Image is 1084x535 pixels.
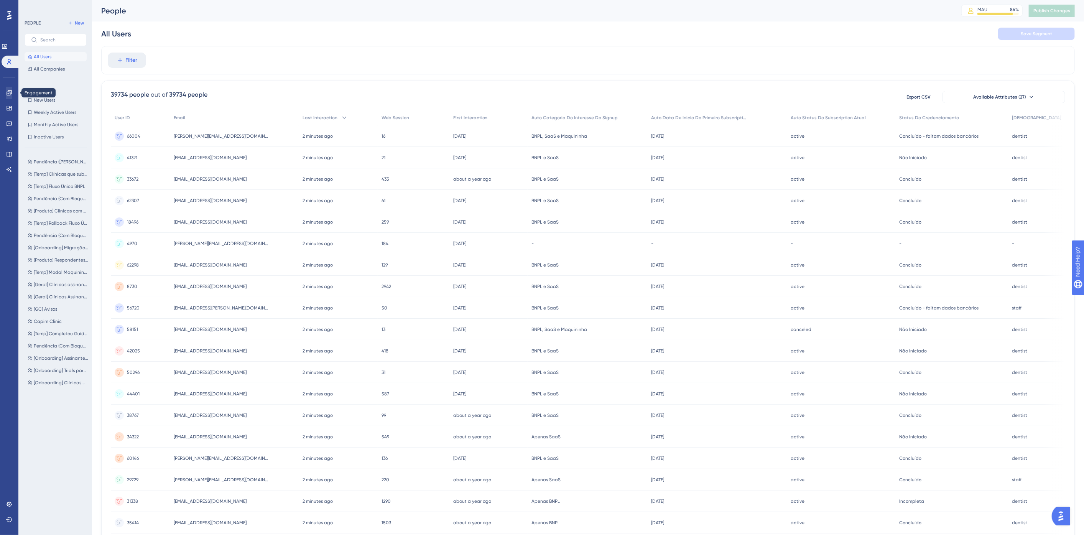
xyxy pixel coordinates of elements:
span: dentist [1012,391,1027,397]
span: active [791,391,805,397]
button: Export CSV [900,91,938,103]
span: dentist [1012,434,1027,440]
span: 549 [382,434,389,440]
span: active [791,369,805,375]
span: 99 [382,412,386,418]
span: [DATE] [651,198,664,204]
span: [DATE] [651,326,664,333]
span: Auto Categoria Do Interesse Do Signup [531,115,618,121]
span: BNPL e SaaS [531,219,559,225]
span: 34322 [127,434,139,440]
span: 50296 [127,369,140,375]
button: All Companies [25,64,87,74]
span: [EMAIL_ADDRESS][DOMAIN_NAME] [174,155,247,161]
span: dentist [1012,219,1027,225]
span: [Geral] Clínicas Assinantes (> 31 dias) [34,294,88,300]
span: 31338 [127,498,138,504]
span: 31 [382,369,385,375]
time: [DATE] [453,391,466,397]
span: active [791,412,805,418]
time: 2 minutes ago [303,413,333,418]
span: BNPL e SaaS [531,262,559,268]
time: [DATE] [453,219,466,225]
span: Apenas SaaS [531,477,561,483]
span: [PERSON_NAME][EMAIL_ADDRESS][DOMAIN_NAME] [174,133,270,139]
time: about a year ago [453,434,492,440]
span: [DATE] [651,348,664,354]
span: dentist [1012,498,1027,504]
span: Capim Clinic [34,318,62,324]
button: New Users [25,95,87,105]
span: dentist [1012,455,1027,461]
span: 16 [382,133,385,139]
span: Save Segment [1021,31,1052,37]
span: [EMAIL_ADDRESS][DOMAIN_NAME] [174,369,247,375]
span: [EMAIL_ADDRESS][PERSON_NAME][DOMAIN_NAME] [174,305,270,311]
button: [Onboarding] Trials para fazerem tour guiado [25,366,91,375]
time: 2 minutes ago [303,520,333,525]
span: BNPL e SaaS [531,176,559,182]
span: dentist [1012,133,1027,139]
span: 29729 [127,477,138,483]
span: User ID [115,115,130,121]
span: 418 [382,348,388,354]
span: 220 [382,477,389,483]
span: - [791,240,793,247]
span: Não Iniciado [899,155,927,161]
span: 42025 [127,348,140,354]
span: dentist [1012,369,1027,375]
span: BNPL e SaaS [531,198,559,204]
input: Search [40,37,80,43]
button: Monthly Active Users [25,120,87,129]
time: 2 minutes ago [303,262,333,268]
span: [EMAIL_ADDRESS][DOMAIN_NAME] [174,412,247,418]
span: active [791,176,805,182]
span: active [791,133,805,139]
span: [DATE] [651,176,664,182]
div: PEOPLE [25,20,41,26]
button: [Temp] Clínicas que subiram rating [25,170,91,179]
span: - [1012,240,1014,247]
span: Pendência (Com Bloqueio) (II) [34,343,88,349]
time: [DATE] [453,133,466,139]
time: 2 minutes ago [303,219,333,225]
span: Concluído [899,198,921,204]
time: 2 minutes ago [303,477,333,482]
button: Pendência (Com Bloqueio) (III) [25,194,91,203]
time: 2 minutes ago [303,456,333,461]
time: about a year ago [453,413,492,418]
span: 2942 [382,283,391,290]
span: Weekly Active Users [34,109,76,115]
span: [Produto] Respondentes NPS [DATE] e ago/25 [34,257,88,263]
button: [Onboarding] Migração de dados [25,243,91,252]
span: Auto Status Do Subscription Atual [791,115,866,121]
button: Weekly Active Users [25,108,87,117]
time: [DATE] [453,262,466,268]
div: 39734 people [169,90,207,99]
time: 2 minutes ago [303,370,333,375]
span: Concluído [899,520,921,526]
span: [Temp] Clínicas que subiram rating [34,171,88,177]
span: All Companies [34,66,65,72]
time: 2 minutes ago [303,133,333,139]
span: 50 [382,305,387,311]
span: [Temp] Completou Guide de Múltiplas formas [34,331,88,337]
span: BNPL e SaaS [531,455,559,461]
span: Publish Changes [1033,8,1070,14]
span: BNPL e SaaS [531,391,559,397]
span: [DATE] [651,305,664,311]
button: [Temp] Modal Maquininha [25,268,91,277]
span: [DEMOGRAPHIC_DATA] [1012,115,1061,121]
button: Capim Clinic [25,317,91,326]
button: Filter [108,53,146,68]
button: Available Attributes (27) [943,91,1065,103]
button: [Onboarding] Clínicas que finalizaram tour guiado [25,378,91,387]
time: [DATE] [453,370,466,375]
span: 4970 [127,240,137,247]
button: Pendência (Com Bloqueio) (I) [25,231,91,240]
span: [Onboarding] Trials para fazerem tour guiado [34,367,88,374]
span: BNPL, SaaS e Maquininha [531,133,587,139]
span: [EMAIL_ADDRESS][DOMAIN_NAME] [174,326,247,333]
span: Status Do Credenciamento [899,115,959,121]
